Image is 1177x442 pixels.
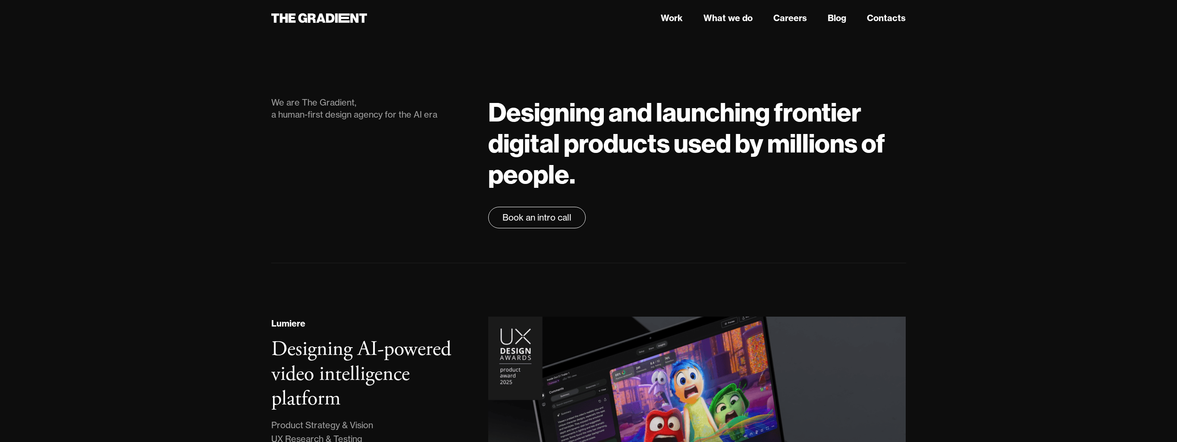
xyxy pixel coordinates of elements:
[271,336,451,412] h3: Designing AI-powered video intelligence platform
[271,96,471,121] div: We are The Gradient, a human-first design agency for the AI era
[773,12,807,25] a: Careers
[828,12,846,25] a: Blog
[271,317,305,330] div: Lumiere
[661,12,683,25] a: Work
[488,207,586,228] a: Book an intro call
[703,12,753,25] a: What we do
[867,12,906,25] a: Contacts
[488,96,906,190] h1: Designing and launching frontier digital products used by millions of people.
